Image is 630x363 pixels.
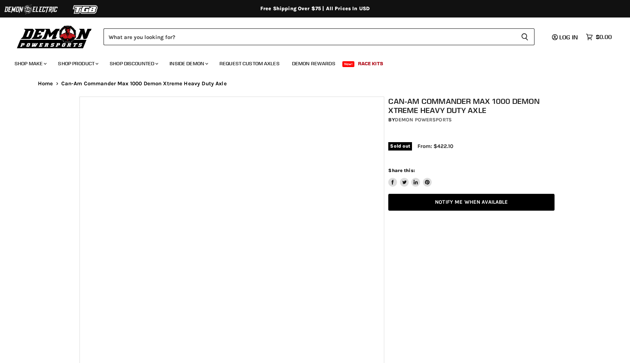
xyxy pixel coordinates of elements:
img: Demon Electric Logo 2 [4,3,58,16]
a: Inside Demon [164,56,213,71]
div: by [388,116,555,124]
a: $0.00 [582,32,615,42]
a: Shop Make [9,56,51,71]
ul: Main menu [9,53,610,71]
a: Request Custom Axles [214,56,285,71]
span: From: $422.10 [417,143,453,149]
img: TGB Logo 2 [58,3,113,16]
a: Notify Me When Available [388,194,555,211]
span: Sold out [388,142,412,150]
a: Shop Discounted [104,56,163,71]
a: Shop Product [52,56,103,71]
a: Demon Rewards [287,56,341,71]
form: Product [104,28,534,45]
span: New! [342,61,355,67]
a: Race Kits [353,56,389,71]
a: Log in [549,34,582,40]
nav: Breadcrumbs [23,81,607,87]
span: $0.00 [596,34,612,40]
button: Search [515,28,534,45]
a: Home [38,81,53,87]
span: Log in [559,34,578,41]
div: Free Shipping Over $75 | All Prices In USD [23,5,607,12]
img: Demon Powersports [15,24,94,50]
h1: Can-Am Commander Max 1000 Demon Xtreme Heavy Duty Axle [388,97,555,115]
a: Demon Powersports [395,117,452,123]
input: Search [104,28,515,45]
span: Share this: [388,168,415,173]
span: Can-Am Commander Max 1000 Demon Xtreme Heavy Duty Axle [61,81,227,87]
aside: Share this: [388,167,432,187]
